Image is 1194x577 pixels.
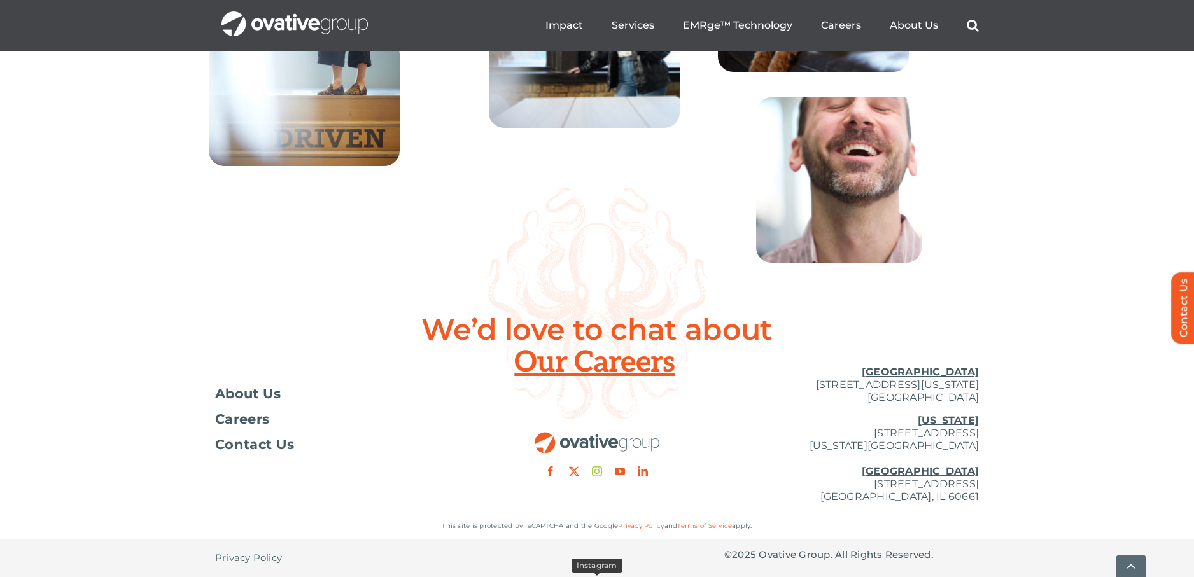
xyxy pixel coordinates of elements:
a: youtube [615,466,625,476]
a: Impact [545,19,583,32]
div: Instagram [572,559,622,573]
span: Careers [215,413,269,426]
span: About Us [215,387,281,400]
a: Services [612,19,654,32]
img: Home – Careers 8 [756,97,922,263]
nav: Footer Menu [215,387,470,451]
p: This site is protected by reCAPTCHA and the Google and apply. [215,520,979,532]
a: Terms of Service [677,522,732,530]
a: Privacy Policy [215,539,282,577]
a: Careers [215,413,470,426]
span: 2025 [732,548,756,560]
img: Home – Careers 3 [209,39,400,166]
a: twitter [569,466,579,476]
a: OG_Full_horizontal_RGB [533,431,661,443]
p: [STREET_ADDRESS] [US_STATE][GEOGRAPHIC_DATA] [STREET_ADDRESS] [GEOGRAPHIC_DATA], IL 60661 [724,414,979,503]
a: OG_Full_horizontal_WHT [221,10,368,22]
span: Contact Us [215,438,294,451]
u: [GEOGRAPHIC_DATA] [862,366,979,378]
a: linkedin [638,466,648,476]
a: About Us [890,19,938,32]
u: [US_STATE] [918,414,979,426]
span: Our Careers [514,347,679,379]
nav: Footer - Privacy Policy [215,539,470,577]
u: [GEOGRAPHIC_DATA] [862,465,979,477]
p: [STREET_ADDRESS][US_STATE] [GEOGRAPHIC_DATA] [724,366,979,404]
a: EMRge™ Technology [683,19,792,32]
p: © Ovative Group. All Rights Reserved. [724,548,979,561]
nav: Menu [545,5,979,46]
a: Contact Us [215,438,470,451]
a: facebook [545,466,556,476]
a: Careers [821,19,861,32]
a: instagram [592,466,602,476]
a: About Us [215,387,470,400]
span: Privacy Policy [215,552,282,564]
a: Search [967,19,979,32]
a: Privacy Policy [618,522,664,530]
